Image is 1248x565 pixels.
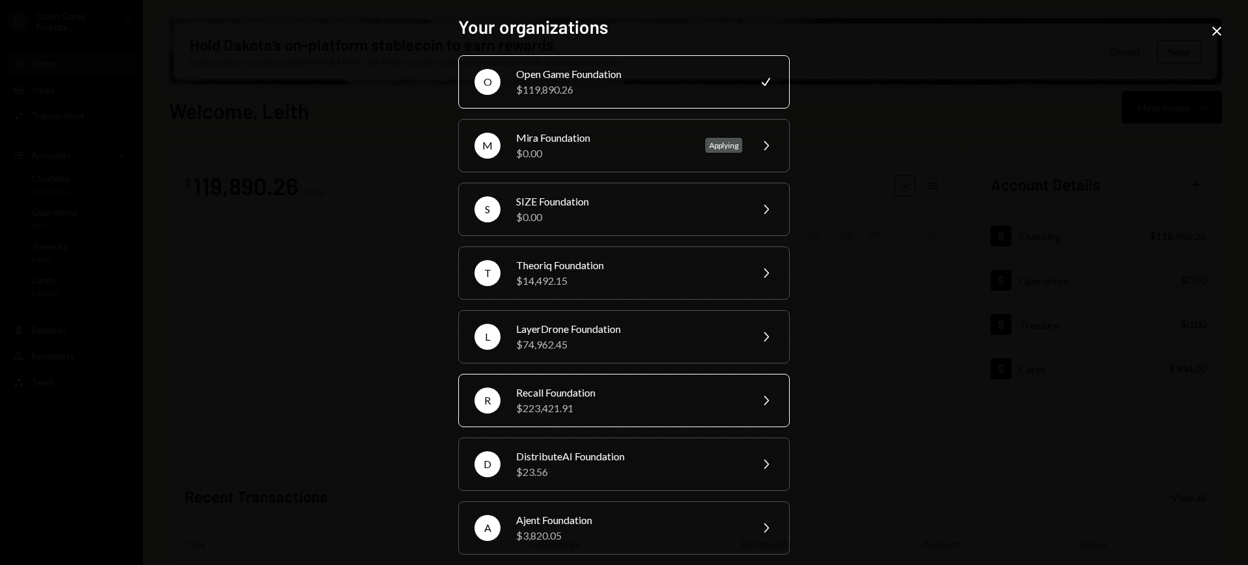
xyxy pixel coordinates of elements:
[516,401,742,416] div: $223,421.91
[458,14,790,40] h2: Your organizations
[516,321,742,337] div: LayerDrone Foundation
[458,310,790,363] button: LLayerDrone Foundation$74,962.45
[516,82,742,98] div: $119,890.26
[516,273,742,289] div: $14,492.15
[458,438,790,491] button: DDistributeAI Foundation$23.56
[458,55,790,109] button: OOpen Game Foundation$119,890.26
[516,385,742,401] div: Recall Foundation
[516,512,742,528] div: Ajent Foundation
[516,194,742,209] div: SIZE Foundation
[474,324,500,350] div: L
[458,501,790,555] button: AAjent Foundation$3,820.05
[516,337,742,352] div: $74,962.45
[458,374,790,427] button: RRecall Foundation$223,421.91
[474,133,500,159] div: M
[474,260,500,286] div: T
[516,528,742,544] div: $3,820.05
[516,209,742,225] div: $0.00
[458,246,790,300] button: TTheoriq Foundation$14,492.15
[474,388,500,414] div: R
[516,130,690,146] div: Mira Foundation
[705,138,742,153] div: Applying
[458,183,790,236] button: SSIZE Foundation$0.00
[474,69,500,95] div: O
[474,515,500,541] div: A
[474,196,500,222] div: S
[516,464,742,480] div: $23.56
[516,449,742,464] div: DistributeAI Foundation
[458,119,790,172] button: MMira Foundation$0.00Applying
[516,257,742,273] div: Theoriq Foundation
[516,146,690,161] div: $0.00
[516,66,742,82] div: Open Game Foundation
[474,451,500,477] div: D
